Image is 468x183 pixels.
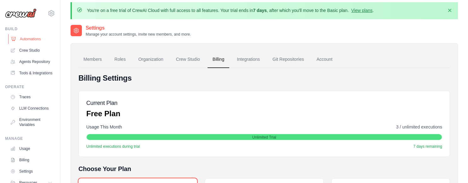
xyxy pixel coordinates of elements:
span: Unlimited executions during trial [86,144,140,149]
a: Organization [133,51,168,68]
a: Agents Repository [8,57,55,67]
span: Usage This Month [86,124,122,130]
p: Free Plan [86,109,120,119]
a: Settings [8,166,55,176]
span: Unlimited Trial [252,135,276,140]
a: Billing [208,51,229,68]
a: LLM Connections [8,103,55,113]
strong: 7 days [253,8,267,13]
div: Manage [5,136,55,141]
span: 7 days remaining [414,144,442,149]
span: 3 / unlimited executions [396,124,442,130]
a: Billing [8,155,55,165]
p: You're on a free trial of CrewAI Cloud with full access to all features. Your trial ends in , aft... [87,7,374,14]
a: Integrations [232,51,265,68]
div: Operate [5,84,55,89]
a: Automations [8,34,56,44]
a: Traces [8,92,55,102]
a: Account [311,51,338,68]
a: View plans [351,8,372,13]
div: Build [5,26,55,31]
h4: Billing Settings [78,73,450,83]
a: Roles [109,51,131,68]
a: Crew Studio [8,45,55,55]
img: Logo [5,9,37,18]
p: Manage your account settings, invite new members, and more. [86,32,191,37]
a: Environment Variables [8,115,55,130]
a: Crew Studio [171,51,205,68]
h5: Choose Your Plan [78,164,450,173]
a: Members [78,51,107,68]
a: Usage [8,144,55,154]
h5: Current Plan [86,99,120,107]
a: Tools & Integrations [8,68,55,78]
h2: Settings [86,24,191,32]
a: Git Repositories [267,51,309,68]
